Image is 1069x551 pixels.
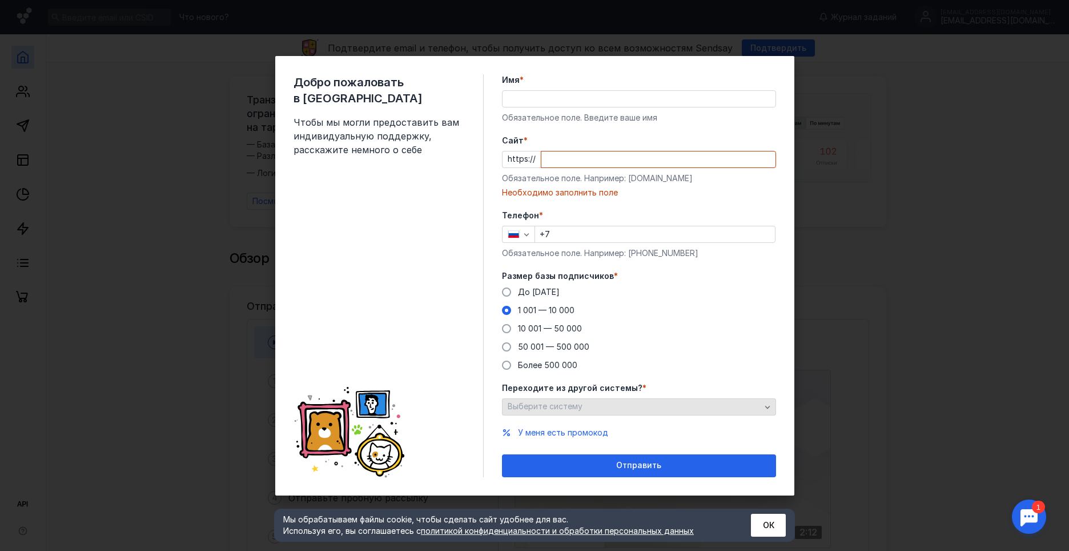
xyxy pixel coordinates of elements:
span: До [DATE] [518,287,560,297]
div: Необходимо заполнить поле [502,187,776,198]
button: Отправить [502,454,776,477]
span: Размер базы подписчиков [502,270,614,282]
span: 50 001 — 500 000 [518,342,589,352]
span: Телефон [502,210,539,221]
span: 1 001 — 10 000 [518,305,574,315]
div: Обязательное поле. Введите ваше имя [502,112,776,123]
span: Более 500 000 [518,360,577,370]
span: Переходите из другой системы? [502,382,642,394]
button: Выберите систему [502,398,776,416]
span: У меня есть промокод [518,428,608,437]
div: Обязательное поле. Например: [PHONE_NUMBER] [502,247,776,259]
div: 1 [26,7,39,19]
span: Чтобы мы могли предоставить вам индивидуальную поддержку, расскажите немного о себе [294,115,465,157]
span: Добро пожаловать в [GEOGRAPHIC_DATA] [294,74,465,106]
span: Имя [502,74,520,86]
span: Выберите систему [508,401,582,411]
span: Отправить [616,461,661,470]
span: Cайт [502,135,524,146]
a: политикой конфиденциальности и обработки персональных данных [421,526,694,536]
button: ОК [751,514,786,537]
span: 10 001 — 50 000 [518,324,582,333]
div: Мы обрабатываем файлы cookie, чтобы сделать сайт удобнее для вас. Используя его, вы соглашаетесь c [283,514,723,537]
div: Обязательное поле. Например: [DOMAIN_NAME] [502,173,776,184]
button: У меня есть промокод [518,427,608,438]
